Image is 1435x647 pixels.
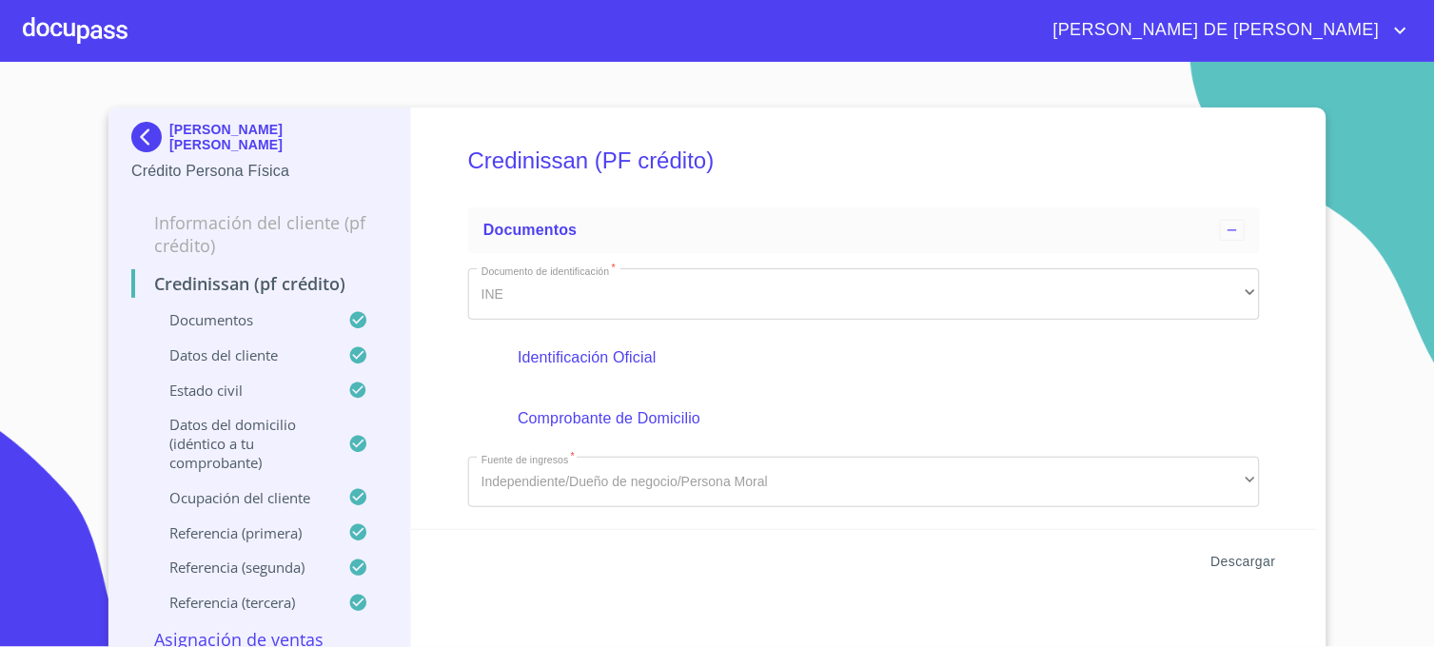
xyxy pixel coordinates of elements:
p: Datos del cliente [131,345,348,364]
p: Ocupación del Cliente [131,488,348,507]
p: Estado Civil [131,381,348,400]
div: Documentos [468,207,1260,253]
div: INE [468,268,1260,320]
button: Descargar [1204,544,1284,579]
span: [PERSON_NAME] DE [PERSON_NAME] [1039,15,1389,46]
img: Docupass spot blue [131,122,169,152]
p: Referencia (segunda) [131,558,348,577]
span: Descargar [1211,550,1276,574]
p: Comprobante de Domicilio [518,407,1209,430]
p: [PERSON_NAME] [PERSON_NAME] [169,122,387,152]
p: Datos del domicilio (idéntico a tu comprobante) [131,415,348,472]
p: Referencia (primera) [131,523,348,542]
p: Información del cliente (PF crédito) [131,211,387,257]
h5: Credinissan (PF crédito) [468,122,1260,200]
button: account of current user [1039,15,1412,46]
div: [PERSON_NAME] [PERSON_NAME] [131,122,387,160]
p: Crédito Persona Física [131,160,387,183]
p: Referencia (tercera) [131,593,348,612]
p: Documentos [131,310,348,329]
p: Credinissan (PF crédito) [131,272,387,295]
span: Documentos [483,222,577,238]
div: Independiente/Dueño de negocio/Persona Moral [468,457,1260,508]
p: Identificación Oficial [518,346,1209,369]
